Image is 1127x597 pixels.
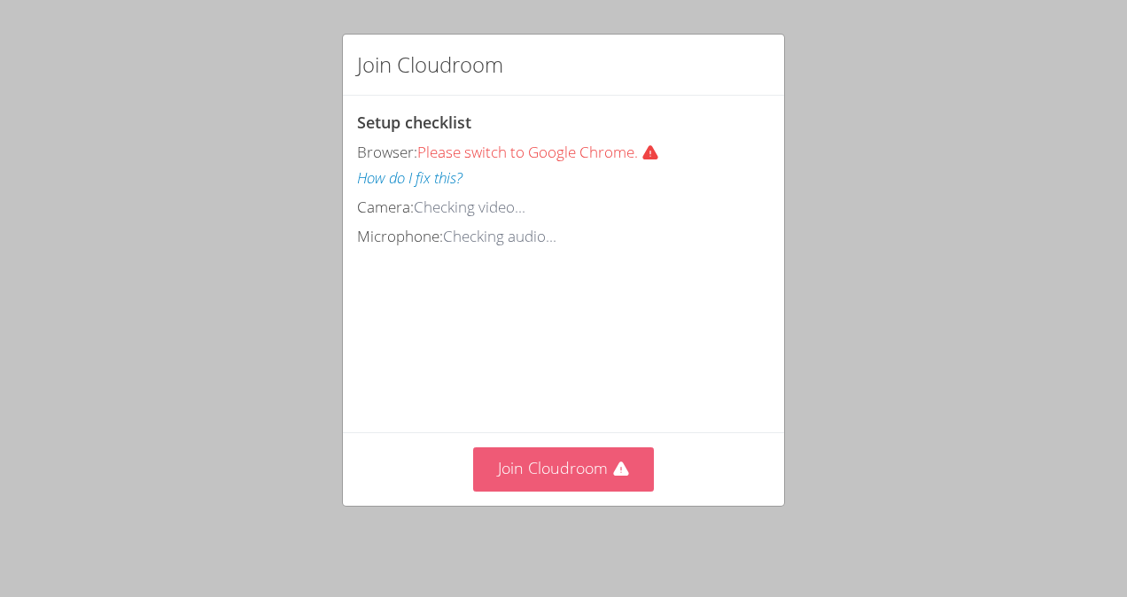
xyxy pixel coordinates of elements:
span: Checking audio... [443,226,556,246]
span: Browser: [357,142,417,162]
span: Camera: [357,197,414,217]
button: How do I fix this? [357,166,462,191]
span: Checking video... [414,197,525,217]
span: Please switch to Google Chrome. [417,142,666,162]
h2: Join Cloudroom [357,49,503,81]
span: Setup checklist [357,112,471,133]
button: Join Cloudroom [473,447,655,491]
span: Microphone: [357,226,443,246]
